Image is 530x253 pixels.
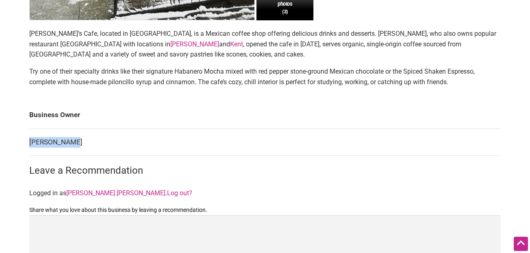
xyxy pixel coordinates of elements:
[29,129,501,156] td: [PERSON_NAME]
[29,188,501,198] p: Logged in as .
[29,66,501,87] p: Try one of their specialty drinks like their signature Habanero Mocha mixed with red pepper stone...
[230,40,243,48] a: Kent
[29,164,501,178] h3: Leave a Recommendation
[29,28,501,60] p: [PERSON_NAME]’s Cafe, located in [GEOGRAPHIC_DATA], is a Mexican coffee shop offering delicious d...
[170,40,219,48] a: [PERSON_NAME]
[167,189,192,197] a: Log out?
[66,189,165,197] a: [PERSON_NAME].[PERSON_NAME]
[29,205,501,215] label: Share what you love about this business by leaving a recommendation.
[29,102,501,129] td: Business Owner
[514,237,528,251] div: Scroll Back to Top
